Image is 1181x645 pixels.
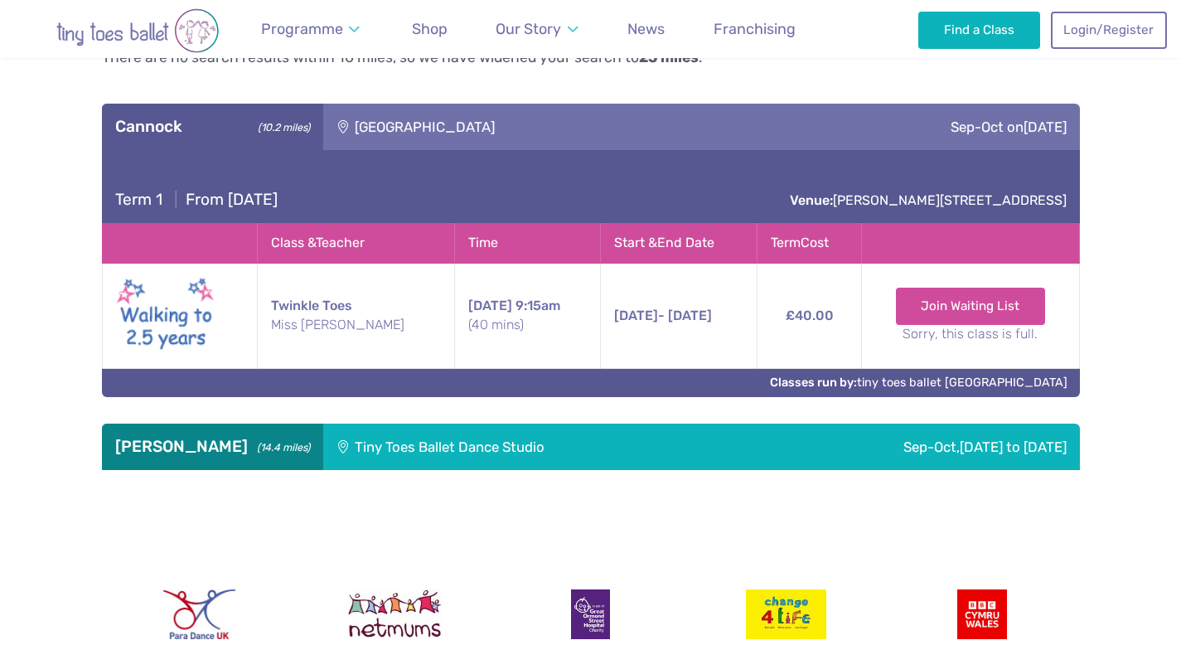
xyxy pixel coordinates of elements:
small: (40 mins) [468,316,588,334]
small: (14.4 miles) [251,437,309,454]
a: Find a Class [918,12,1040,48]
span: [DATE] [614,308,658,323]
small: Sorry, this class is full. [875,325,1065,343]
small: Miss [PERSON_NAME] [271,316,441,334]
span: [DATE] [1024,119,1067,135]
th: Term Cost [757,224,862,263]
div: [GEOGRAPHIC_DATA] [323,104,751,150]
a: News [620,11,672,48]
img: Para Dance UK [163,589,235,639]
th: Time [454,224,601,263]
h3: [PERSON_NAME] [115,437,310,457]
span: Programme [261,20,343,37]
a: Classes run by:tiny toes ballet [GEOGRAPHIC_DATA] [770,376,1067,390]
h3: Cannock [115,117,310,137]
span: Shop [412,20,448,37]
span: Franchising [714,20,796,37]
a: Shop [404,11,455,48]
small: (10.2 miles) [252,117,309,134]
span: Term 1 [115,190,162,209]
a: Programme [254,11,368,48]
a: Franchising [706,11,803,48]
a: Our Story [488,11,586,48]
div: Sep-Oct on [751,104,1080,150]
strong: 25 miles [639,49,699,65]
h4: From [DATE] [115,190,278,210]
span: [DATE] to [DATE] [960,439,1067,455]
strong: Classes run by: [770,376,857,390]
span: News [627,20,665,37]
th: Start & End Date [601,224,757,263]
span: [DATE] [468,298,512,313]
span: Our Story [496,20,561,37]
div: Sep-Oct, [742,424,1080,470]
strong: Venue: [790,192,833,208]
td: Twinkle Toes [258,263,455,368]
img: tiny toes ballet [22,8,254,53]
div: Tiny Toes Ballet Dance Studio [323,424,742,470]
a: Join Waiting List [896,288,1046,324]
span: | [167,190,186,209]
a: Venue:[PERSON_NAME][STREET_ADDRESS] [790,192,1067,208]
span: - [DATE] [614,308,712,323]
td: 9:15am [454,263,601,368]
td: £40.00 [757,263,862,368]
th: Class & Teacher [258,224,455,263]
a: Login/Register [1051,12,1167,48]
